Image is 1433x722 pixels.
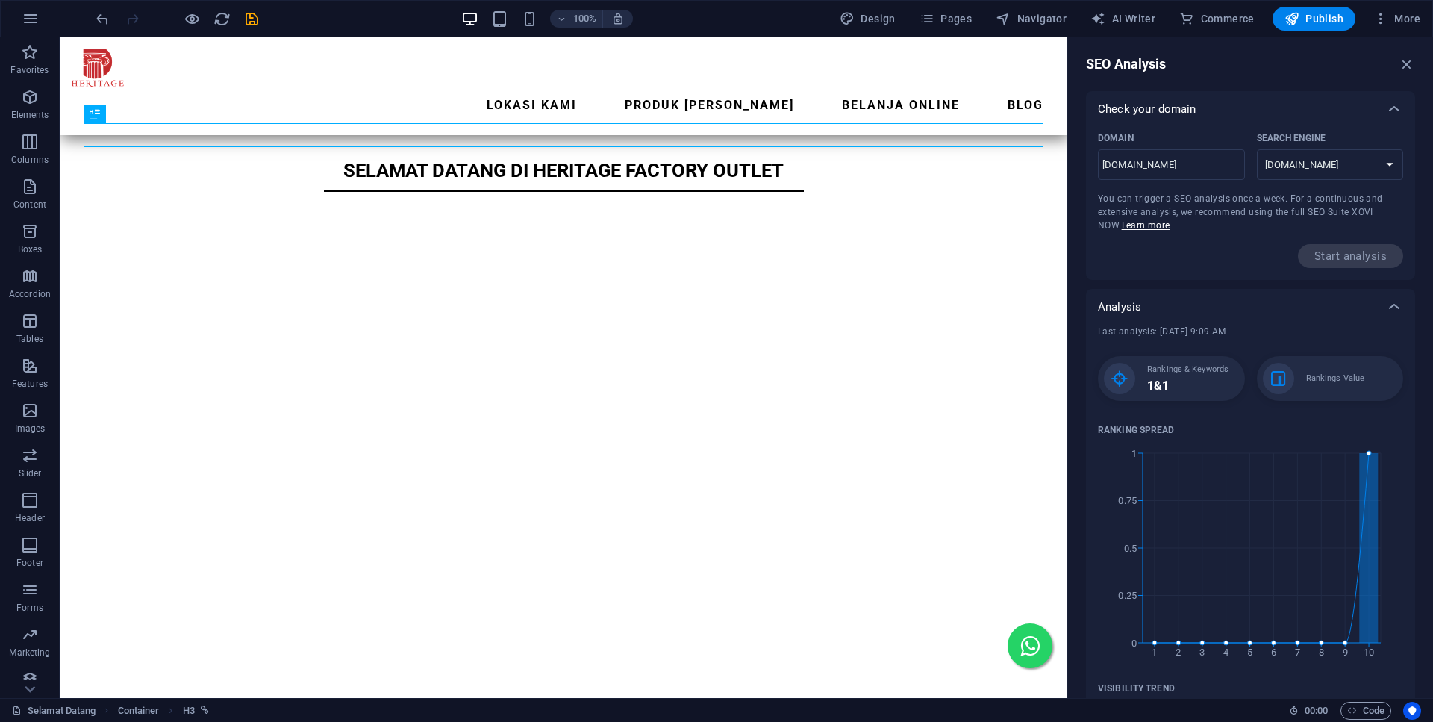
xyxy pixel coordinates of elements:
[1373,11,1420,26] span: More
[1289,702,1329,720] h6: Session time
[1273,7,1355,31] button: Publish
[1247,647,1252,658] tspan: 5
[19,467,42,479] p: Slider
[1086,55,1167,73] h6: SEO Analysis
[1319,647,1324,658] tspan: 8
[1343,647,1348,658] tspan: 9
[1098,102,1196,116] p: Check your domain
[1257,356,1404,401] div: The "Ranking Value" metric assesses the worth of your rankings concerning potential ad costs. It ...
[13,199,46,211] p: Content
[12,378,48,390] p: Features
[243,10,260,28] i: Save (Ctrl+S)
[213,10,231,28] i: Reload page
[1403,702,1421,720] button: Usercentrics
[1084,7,1161,31] button: AI Writer
[1298,244,1403,268] span: The next analysis can be started on Oct 9, 2025 9:09 AM.
[1131,638,1137,649] tspan: 0
[1347,702,1384,720] span: Code
[1098,193,1383,231] span: You can trigger a SEO analysis once a week. For a continuous and extensive analysis, we recommend...
[1118,495,1137,506] tspan: 0.75
[1098,682,1175,694] p: This metric is your website's visibility scorecard within Google's top 100 search results for spe...
[1124,543,1137,554] tspan: 0.5
[16,602,43,614] p: Forms
[914,7,978,31] button: Pages
[920,11,972,26] span: Pages
[990,7,1073,31] button: Navigator
[213,10,231,28] button: reload
[1098,299,1141,314] p: Analysis
[1122,220,1170,231] a: Learn more
[572,10,596,28] h6: 100%
[18,243,43,255] p: Boxes
[834,7,902,31] button: Design
[10,64,49,76] p: Favorites
[183,702,195,720] span: Click to select. Double-click to edit
[1086,289,1415,325] div: Analysis
[834,7,902,31] div: Design (Ctrl+Alt+Y)
[1315,705,1317,716] span: :
[1176,647,1181,658] tspan: 2
[118,702,160,720] span: Click to select. Double-click to edit
[1173,7,1261,31] button: Commerce
[11,154,49,166] p: Columns
[1147,377,1228,395] p: 1 & 1
[1306,371,1364,386] p: Rankings Value
[1199,647,1205,658] tspan: 3
[93,10,111,28] button: undo
[1131,448,1137,459] tspan: 1
[611,12,625,25] i: On resize automatically adjust zoom level to fit chosen device.
[996,11,1067,26] span: Navigator
[1152,647,1157,658] tspan: 1
[9,288,51,300] p: Accordion
[1284,11,1343,26] span: Publish
[16,557,43,569] p: Footer
[1340,702,1391,720] button: Code
[15,512,45,524] p: Header
[1271,647,1276,658] tspan: 6
[1098,424,1175,436] p: This metric shows how your site's rankings are spread across Google's search result pages. If you...
[550,10,603,28] button: 100%
[1118,590,1137,601] tspan: 0.25
[16,333,43,345] p: Tables
[118,702,209,720] nav: breadcrumb
[1367,7,1426,31] button: More
[12,702,96,720] a: Click to cancel selection. Double-click to open Pages
[1090,11,1155,26] span: AI Writer
[840,11,896,26] span: Design
[1257,132,1326,144] p: Select the matching search engine for your region.
[1295,647,1300,658] tspan: 7
[15,423,46,435] p: Images
[183,10,201,28] button: Click here to leave preview mode and continue editing
[1086,91,1415,127] div: Check your domain
[243,10,260,28] button: save
[1086,127,1415,280] div: Check your domain
[1098,356,1245,401] div: The "Rankings" metric shows the total number of times your site appears in Google's top 100 searc...
[1257,149,1404,180] select: Search Engine
[94,10,111,28] i: Undo: Change responsiveness (Ctrl+Z)
[1098,132,1134,144] p: Domain
[9,647,50,659] p: Marketing
[11,109,49,121] p: Elements
[1364,647,1374,658] tspan: 10
[1147,362,1228,377] p: Rankings & Keywords
[201,706,209,715] i: This element is linked
[1305,702,1328,720] span: 00 00
[1223,647,1229,658] tspan: 4
[1098,153,1245,177] input: Domain
[1098,326,1226,337] span: Last analysis: [DATE] 9:09 AM
[1179,11,1255,26] span: Commerce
